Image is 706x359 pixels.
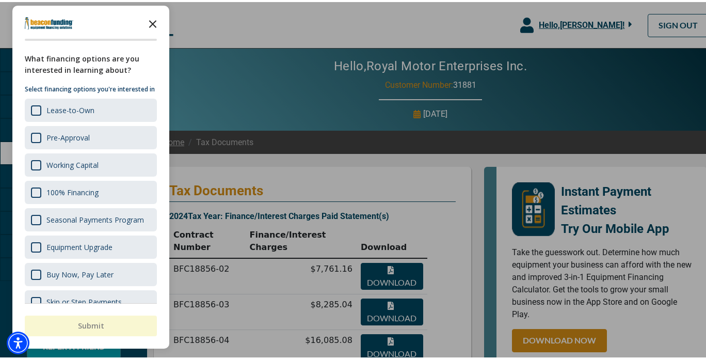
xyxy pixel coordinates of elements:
[46,158,99,168] div: Working Capital
[25,179,157,202] div: 100% Financing
[25,151,157,175] div: Working Capital
[46,185,99,195] div: 100% Financing
[25,261,157,284] div: Buy Now, Pay Later
[25,51,157,74] div: What financing options are you interested in learning about?
[25,124,157,147] div: Pre-Approval
[25,314,157,334] button: Submit
[46,295,122,305] div: Skip or Step Payments
[7,330,29,352] div: Accessibility Menu
[12,4,169,347] div: Survey
[46,103,94,113] div: Lease-to-Own
[46,131,90,141] div: Pre-Approval
[25,206,157,229] div: Seasonal Payments Program
[25,288,157,311] div: Skip or Step Payments
[46,268,114,277] div: Buy Now, Pay Later
[25,233,157,257] div: Equipment Upgrade
[142,11,163,32] button: Close the survey
[46,240,113,250] div: Equipment Upgrade
[25,97,157,120] div: Lease-to-Own
[46,213,144,223] div: Seasonal Payments Program
[25,15,73,27] img: Company logo
[25,82,157,92] p: Select financing options you're interested in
